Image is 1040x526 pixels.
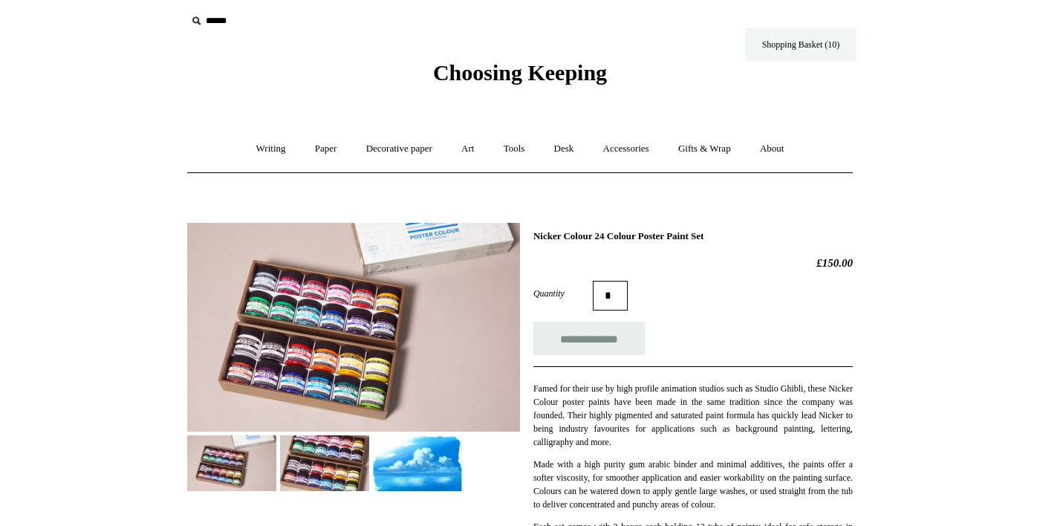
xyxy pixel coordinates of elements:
[590,129,663,169] a: Accessories
[373,435,462,491] img: Nicker Colour 24 Colour Poster Paint Set
[745,27,857,61] a: Shopping Basket (10)
[747,129,798,169] a: About
[187,223,520,432] img: Nicker Colour 24 Colour Poster Paint Set
[533,458,853,511] p: Made with a high purity gum arabic binder and minimal additives, the paints offer a softer viscos...
[433,60,607,85] span: Choosing Keeping
[533,230,853,242] h1: Nicker Colour 24 Colour Poster Paint Set
[243,129,299,169] a: Writing
[280,435,369,491] img: Nicker Colour 24 Colour Poster Paint Set
[665,129,744,169] a: Gifts & Wrap
[302,129,351,169] a: Paper
[187,435,276,491] img: Nicker Colour 24 Colour Poster Paint Set
[490,129,539,169] a: Tools
[533,287,593,300] label: Quantity
[533,256,853,270] h2: £150.00
[353,129,446,169] a: Decorative paper
[533,382,853,449] p: Famed for their use by high profile animation studios such as Studio Ghibli, these Nicker Colour ...
[448,129,487,169] a: Art
[433,72,607,82] a: Choosing Keeping
[541,129,588,169] a: Desk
